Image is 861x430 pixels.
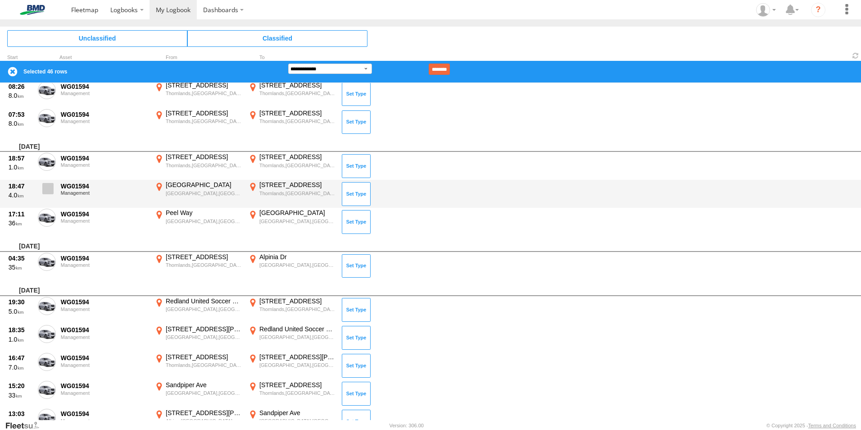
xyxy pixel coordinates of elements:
span: Click to view Unclassified Trips [7,30,187,46]
div: [STREET_ADDRESS] [166,353,242,361]
div: [GEOGRAPHIC_DATA] [166,181,242,189]
div: [STREET_ADDRESS][PERSON_NAME] [259,353,335,361]
label: Click to View Event Location [247,353,337,379]
div: [STREET_ADDRESS] [166,81,242,89]
div: 13:03 [9,410,33,418]
div: Management [61,91,148,96]
label: Click to View Event Location [247,325,337,351]
div: Alpinia Dr [259,253,335,261]
div: Thornlands,[GEOGRAPHIC_DATA] [259,306,335,312]
label: Click to View Event Location [247,209,337,235]
div: 18:35 [9,326,33,334]
label: Click to View Event Location [247,297,337,323]
div: Click to Sort [7,55,34,60]
label: Click to View Event Location [247,253,337,279]
div: Redland United Soccer Club Acc [259,325,335,333]
a: Terms and Conditions [808,423,856,428]
div: Asset [59,55,150,60]
button: Click to Set [342,154,371,178]
div: © Copyright 2025 - [766,423,856,428]
div: [GEOGRAPHIC_DATA],[GEOGRAPHIC_DATA] [166,190,242,197]
label: Click to View Event Location [153,209,243,235]
div: [STREET_ADDRESS] [166,153,242,161]
button: Click to Set [342,182,371,206]
div: [STREET_ADDRESS] [259,109,335,117]
div: 1.0 [9,335,33,343]
div: [STREET_ADDRESS] [259,153,335,161]
div: Peel Way [166,209,242,217]
label: Click to View Event Location [247,81,337,107]
div: 04:35 [9,254,33,262]
div: WG01594 [61,326,148,334]
label: Click to View Event Location [153,81,243,107]
div: Version: 306.00 [390,423,424,428]
div: 4.0 [9,191,33,199]
div: [STREET_ADDRESS][PERSON_NAME] [166,409,242,417]
div: [STREET_ADDRESS] [259,381,335,389]
div: Management [61,334,148,340]
label: Click to View Event Location [247,381,337,407]
div: WG01594 [61,410,148,418]
div: Management [61,390,148,396]
div: WG01594 [61,82,148,91]
div: [STREET_ADDRESS][PERSON_NAME] [166,325,242,333]
div: [GEOGRAPHIC_DATA],[GEOGRAPHIC_DATA] [166,306,242,312]
div: Management [61,162,148,168]
div: Thornlands,[GEOGRAPHIC_DATA] [166,118,242,124]
div: Thornlands,[GEOGRAPHIC_DATA] [259,162,335,169]
span: Refresh [850,51,861,60]
label: Click to View Event Location [247,109,337,135]
div: [GEOGRAPHIC_DATA],[GEOGRAPHIC_DATA] [259,334,335,340]
div: WG01594 [61,154,148,162]
div: 16:47 [9,354,33,362]
div: [GEOGRAPHIC_DATA],[GEOGRAPHIC_DATA] [259,218,335,224]
span: Click to view Classified Trips [187,30,367,46]
div: 7.0 [9,363,33,371]
div: Redland United Soccer Club Acc [166,297,242,305]
button: Click to Set [342,382,371,405]
div: Management [61,218,148,224]
button: Click to Set [342,110,371,134]
label: Clear Selection [7,66,18,77]
div: Albion,[GEOGRAPHIC_DATA] [166,418,242,424]
div: 18:47 [9,182,33,190]
div: [GEOGRAPHIC_DATA],[GEOGRAPHIC_DATA] [259,262,335,268]
div: Sandpiper Ave [259,409,335,417]
div: 35 [9,263,33,271]
div: Thornlands,[GEOGRAPHIC_DATA] [259,90,335,96]
div: Thornlands,[GEOGRAPHIC_DATA] [166,362,242,368]
div: WG01594 [61,298,148,306]
div: 18:57 [9,154,33,162]
div: Sandpiper Ave [166,381,242,389]
div: Gary Grant [753,3,779,17]
div: 5.0 [9,307,33,316]
div: [GEOGRAPHIC_DATA],[GEOGRAPHIC_DATA] [259,418,335,424]
a: Visit our Website [5,421,46,430]
label: Click to View Event Location [153,381,243,407]
div: WG01594 [61,210,148,218]
div: 33 [9,391,33,399]
div: Thornlands,[GEOGRAPHIC_DATA] [259,118,335,124]
div: [STREET_ADDRESS] [166,253,242,261]
div: 08:26 [9,82,33,91]
div: 8.0 [9,119,33,128]
div: [STREET_ADDRESS] [259,297,335,305]
div: Thornlands,[GEOGRAPHIC_DATA] [259,390,335,396]
div: [GEOGRAPHIC_DATA],[GEOGRAPHIC_DATA] [166,390,242,396]
div: 8.0 [9,91,33,100]
div: Thornlands,[GEOGRAPHIC_DATA] [166,162,242,169]
div: 15:20 [9,382,33,390]
div: WG01594 [61,182,148,190]
i: ? [811,3,825,17]
div: Management [61,306,148,312]
div: [GEOGRAPHIC_DATA],[GEOGRAPHIC_DATA] [166,218,242,224]
div: 07:53 [9,110,33,119]
label: Click to View Event Location [153,325,243,351]
div: Management [61,262,148,268]
div: [STREET_ADDRESS] [259,181,335,189]
button: Click to Set [342,82,371,106]
div: Management [61,119,148,124]
div: [STREET_ADDRESS] [166,109,242,117]
img: bmd-logo.svg [9,5,56,15]
div: 36 [9,219,33,227]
